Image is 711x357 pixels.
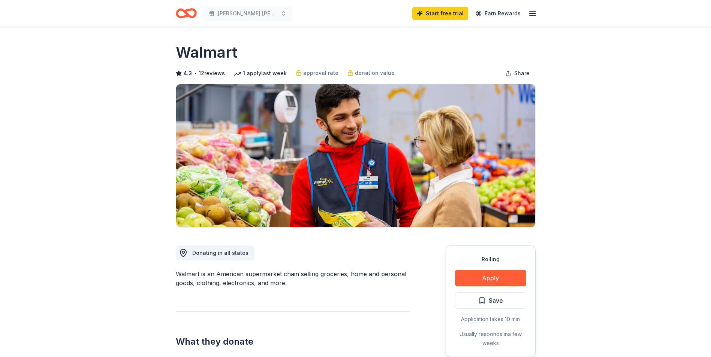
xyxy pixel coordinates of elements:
span: Save [489,296,503,305]
h1: Walmart [176,42,238,63]
div: 1 apply last week [234,69,287,78]
div: Usually responds in a few weeks [455,330,526,348]
button: Save [455,292,526,309]
div: Application takes 10 min [455,315,526,324]
span: donation value [355,68,395,77]
button: 12reviews [199,69,225,78]
div: Walmart is an American supermarket chain selling groceries, home and personal goods, clothing, el... [176,269,410,287]
a: Start free trial [412,7,468,20]
button: Apply [455,270,526,286]
span: Share [514,69,530,78]
span: approval rate [303,68,338,77]
h2: What they donate [176,336,410,348]
a: Home [176,4,197,22]
span: • [194,70,196,76]
div: Rolling [455,255,526,264]
button: [PERSON_NAME] [PERSON_NAME] Memorial Walk/Run [203,6,293,21]
button: Share [499,66,536,81]
a: approval rate [296,68,338,77]
span: [PERSON_NAME] [PERSON_NAME] Memorial Walk/Run [218,9,278,18]
span: 4.3 [183,69,192,78]
a: Earn Rewards [471,7,525,20]
img: Image for Walmart [176,84,535,227]
span: Donating in all states [192,250,248,256]
a: donation value [347,68,395,77]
